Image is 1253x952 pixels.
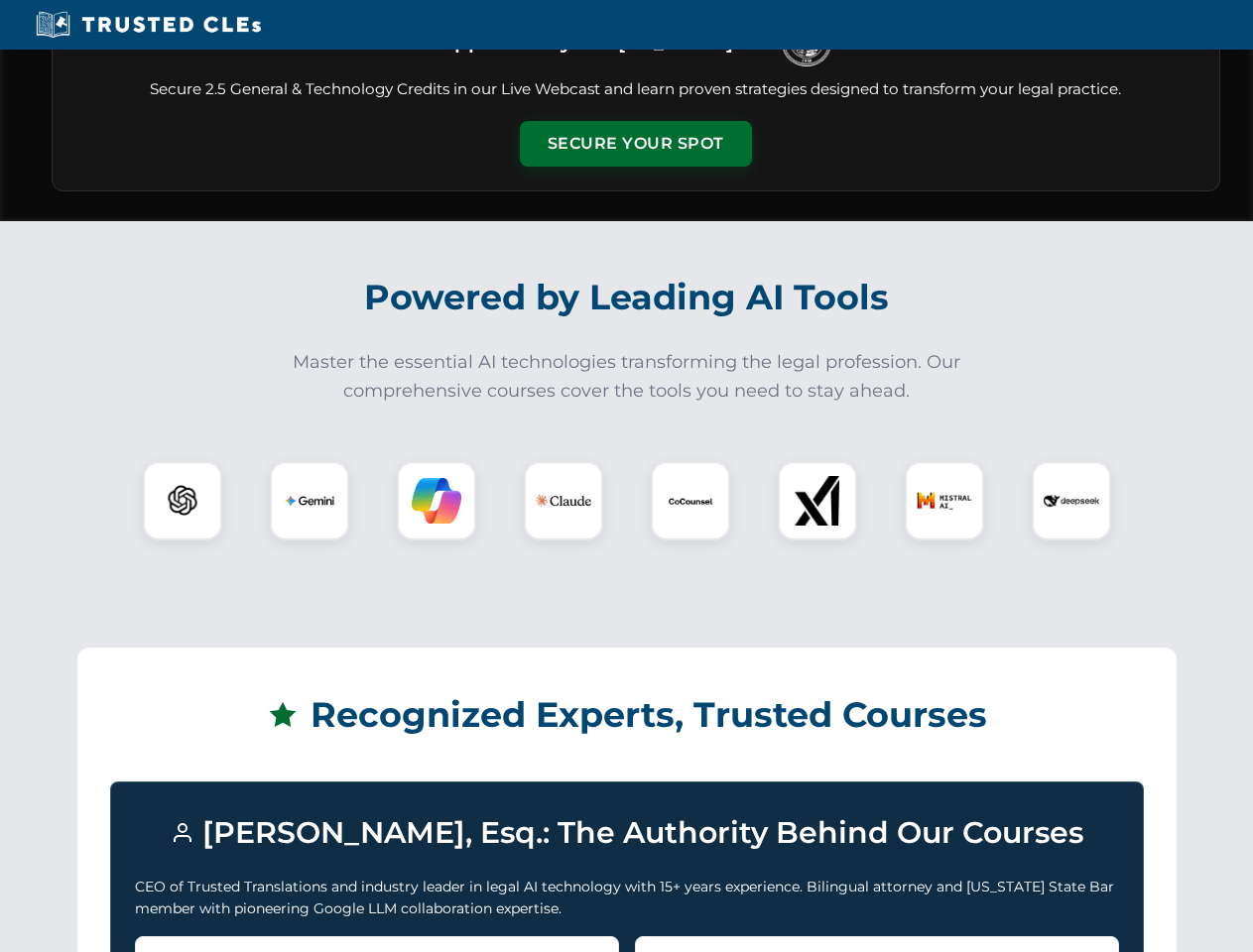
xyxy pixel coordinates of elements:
[524,461,603,540] div: Claude
[778,461,857,540] div: xAI
[76,78,1195,101] p: Secure 2.5 General & Technology Credits in our Live Webcast and learn proven strategies designed ...
[270,461,349,540] div: Gemini
[651,461,730,540] div: CoCounsel
[1044,473,1099,529] img: DeepSeek Logo
[1032,461,1111,540] div: DeepSeek
[666,476,715,526] img: CoCounsel Logo
[77,263,1177,332] h2: Powered by Leading AI Tools
[135,876,1119,920] p: CEO of Trusted Translations and industry leader in legal AI technology with 15+ years experience....
[143,461,222,540] div: ChatGPT
[793,476,842,526] img: xAI Logo
[917,473,972,529] img: Mistral AI Logo
[135,806,1119,860] h3: [PERSON_NAME], Esq.: The Authority Behind Our Courses
[285,476,334,526] img: Gemini Logo
[280,348,974,406] p: Master the essential AI technologies transforming the legal profession. Our comprehensive courses...
[110,680,1144,750] h2: Recognized Experts, Trusted Courses
[520,121,752,167] button: Secure Your Spot
[412,476,461,526] img: Copilot Logo
[30,10,267,40] img: Trusted CLEs
[905,461,984,540] div: Mistral AI
[536,473,591,529] img: Claude Logo
[397,461,476,540] div: Copilot
[154,472,211,530] img: ChatGPT Logo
